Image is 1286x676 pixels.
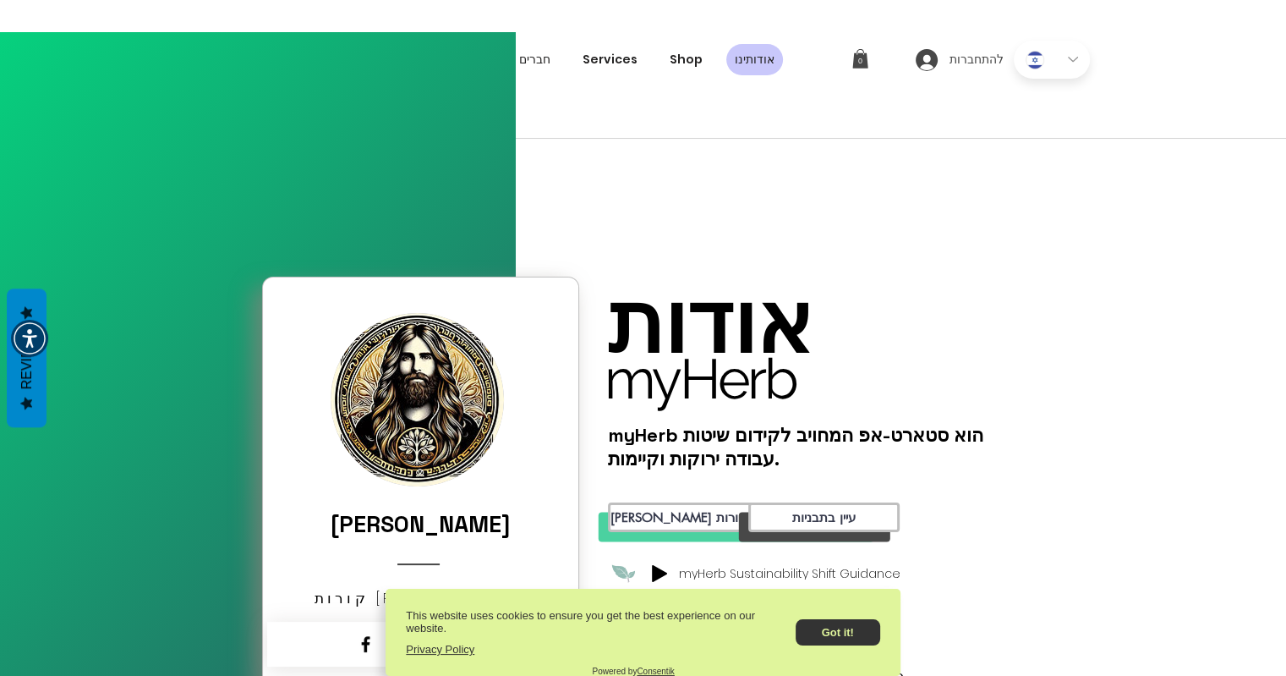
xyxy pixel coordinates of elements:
[1014,41,1090,79] div: Language Selector: Hebrew
[592,667,674,676] p: Powered by
[406,643,474,656] a: Privacy Policy
[406,609,761,635] p: This website uses cookies to ensure you get the best experience on our website.
[796,619,880,646] button: Got it!
[1146,630,1286,676] iframe: Google ביקורות צרכנים
[1026,51,1044,69] img: Hebrew
[7,289,47,427] button: Reviews
[11,320,48,357] div: תפריט נגישות
[637,667,674,676] a: Consentik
